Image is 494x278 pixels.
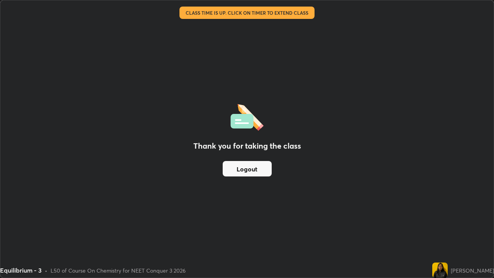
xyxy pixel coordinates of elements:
[230,102,264,131] img: offlineFeedback.1438e8b3.svg
[45,266,47,275] div: •
[51,266,186,275] div: L50 of Course On Chemistry for NEET Conquer 3 2026
[223,161,272,176] button: Logout
[193,140,301,152] h2: Thank you for taking the class
[432,263,448,278] img: 5601c98580164add983b3da7b044abd6.jpg
[451,266,494,275] div: [PERSON_NAME]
